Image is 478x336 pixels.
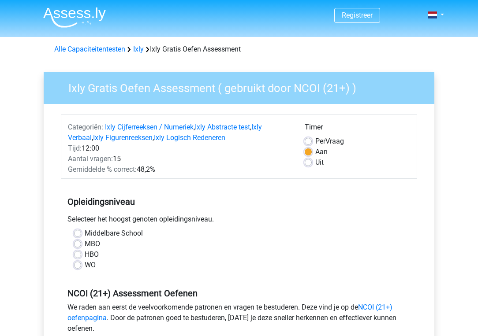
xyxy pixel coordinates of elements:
[54,45,125,53] a: Alle Capaciteitentesten
[93,133,153,142] a: Ixly Figurenreeksen
[61,214,417,228] div: Selecteer het hoogst genoten opleidingsniveau.
[305,122,410,136] div: Timer
[67,193,411,210] h5: Opleidingsniveau
[68,123,103,131] span: Categoriën:
[315,137,325,145] span: Per
[67,288,411,299] h5: NCOI (21+) Assessment Oefenen
[61,143,298,154] div: 12:00
[342,11,373,19] a: Registreer
[85,228,143,239] label: Middelbare School
[105,123,194,131] a: Ixly Cijferreeksen / Numeriek
[154,133,225,142] a: Ixly Logisch Redeneren
[315,157,324,168] label: Uit
[61,122,298,143] div: , , , ,
[58,78,428,95] h3: Ixly Gratis Oefen Assessment ( gebruikt door NCOI (21+) )
[61,164,298,175] div: 48,2%
[195,123,250,131] a: Ixly Abstracte test
[85,239,100,249] label: MBO
[51,44,427,55] div: Ixly Gratis Oefen Assessment
[43,7,106,28] img: Assessly
[315,147,328,157] label: Aan
[68,144,82,152] span: Tijd:
[61,154,298,164] div: 15
[68,155,113,163] span: Aantal vragen:
[68,165,137,174] span: Gemiddelde % correct:
[133,45,144,53] a: Ixly
[85,249,99,260] label: HBO
[85,260,96,270] label: WO
[315,136,344,147] label: Vraag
